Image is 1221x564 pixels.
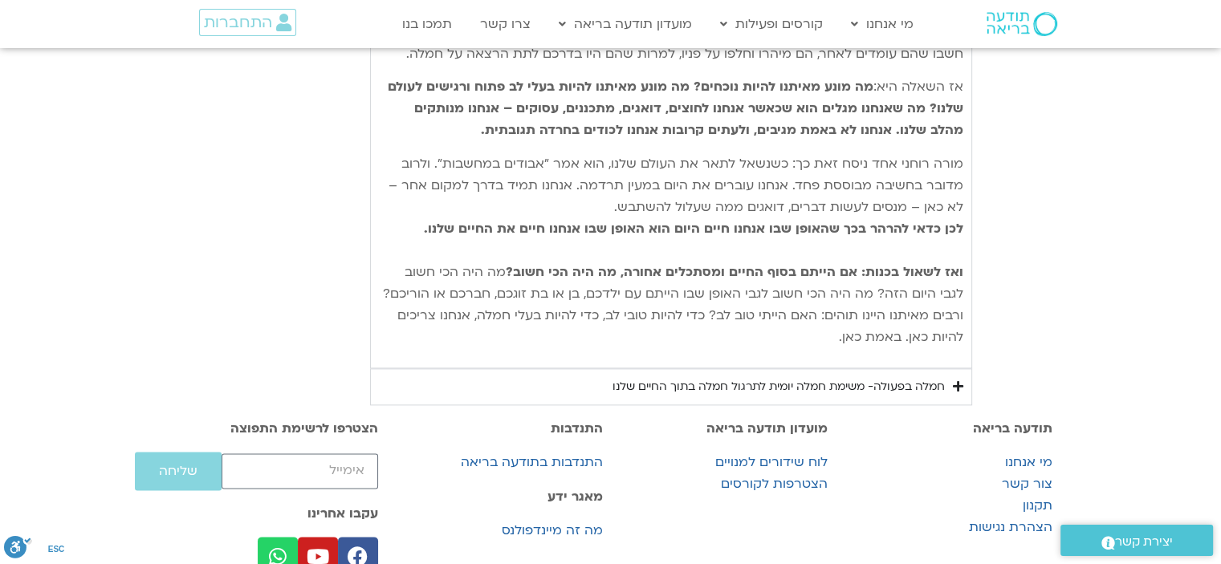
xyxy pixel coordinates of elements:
[394,489,603,504] h3: מאגר ידע
[135,452,222,490] button: שליחה
[721,473,828,495] span: הצטרפות לקורסים
[169,452,378,490] form: טופס חדש
[199,9,296,36] a: התחברות
[1002,473,1052,495] span: צור קשר
[222,453,378,488] input: אימייל
[844,495,1052,517] a: תקנון
[969,517,1052,538] span: הצהרת נגישות
[204,14,272,31] span: התחברות
[1005,452,1052,473] span: מי אנחנו
[712,9,831,39] a: קורסים ופעילות
[169,506,378,521] h3: עקבו אחרינו
[1060,525,1213,556] a: יצירת קשר
[502,520,603,542] span: מה זה מיינדפולנס
[619,452,828,473] a: לוח שידורים למנויים
[370,368,972,405] summary: חמלה בפעולה- משימת חמלה יומית לתרגול חמלה בתוך החיים שלנו
[844,517,1052,538] a: הצהרת נגישות
[844,421,1052,436] h3: תודעה בריאה
[506,263,963,281] b: ואז לשאול בכנות: אם הייתם בסוף החיים ומסתכלים אחורה, מה היה הכי חשוב?
[394,9,460,39] a: תמכו בנו
[1023,495,1052,517] span: תקנון
[1115,531,1173,553] span: יצירת קשר
[551,9,700,39] a: מועדון תודעה בריאה
[472,9,539,39] a: צרו קשר
[844,452,1052,473] a: מי אנחנו
[461,452,603,473] span: התנדבות בתודעה בריאה
[619,473,828,495] a: הצטרפות לקורסים
[613,377,945,396] div: חמלה בפעולה- משימת חמלה יומית לתרגול חמלה בתוך החיים שלנו
[394,520,603,542] a: מה זה מיינדפולנס
[394,421,603,436] h3: התנדבות
[389,155,963,237] span: מורה רוחני אחד ניסח זאת כך: כשנשאל לתאר את העולם שלנו, הוא אמר "אבודים במחשבות". ולרוב מדובר בחשי...
[169,421,378,436] h3: הצטרפו לרשימת התפוצה
[394,452,603,473] a: התנדבות בתודעה בריאה
[619,421,828,436] h3: מועדון תודעה בריאה
[843,9,922,39] a: מי אנחנו
[388,78,963,139] b: מה מונע מאיתנו להיות נוכחים? מה מונע מאיתנו להיות בעלי לב פתוח ורגישים לעולם שלנו? מה שאנחנו מגלי...
[987,12,1057,36] img: תודעה בריאה
[715,452,828,473] span: לוח שידורים למנויים
[424,220,963,237] strong: לכן כדאי להרהר בכך שהאופן שבו אנחנו חיים היום הוא האופן שבו אנחנו חיים את החיים שלנו.
[844,473,1052,495] a: צור קשר
[873,78,963,95] span: אז השאלה היא:
[159,464,197,478] span: שליחה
